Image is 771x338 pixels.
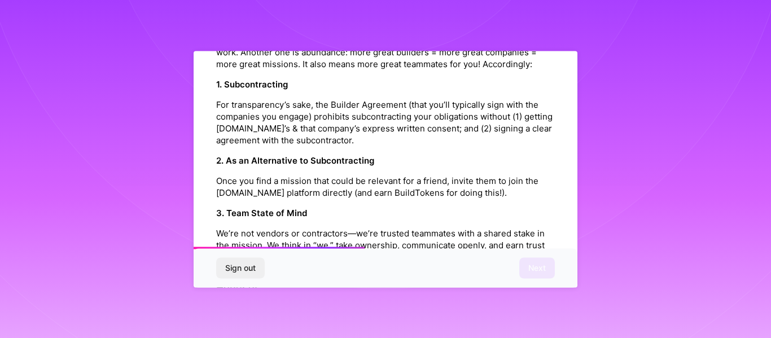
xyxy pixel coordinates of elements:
[216,227,555,263] p: We’re not vendors or contractors—we’re trusted teammates with a shared stake in the mission. We t...
[216,175,555,199] p: Once you find a mission that could be relevant for a friend, invite them to join the [DOMAIN_NAME...
[225,262,256,274] span: Sign out
[216,79,288,90] strong: 1. Subcontracting
[216,208,307,218] strong: 3. Team State of Mind
[216,99,555,146] p: For transparency’s sake, the Builder Agreement (that you’ll typically sign with the companies you...
[216,258,265,278] button: Sign out
[216,155,374,166] strong: 2. As an Alternative to Subcontracting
